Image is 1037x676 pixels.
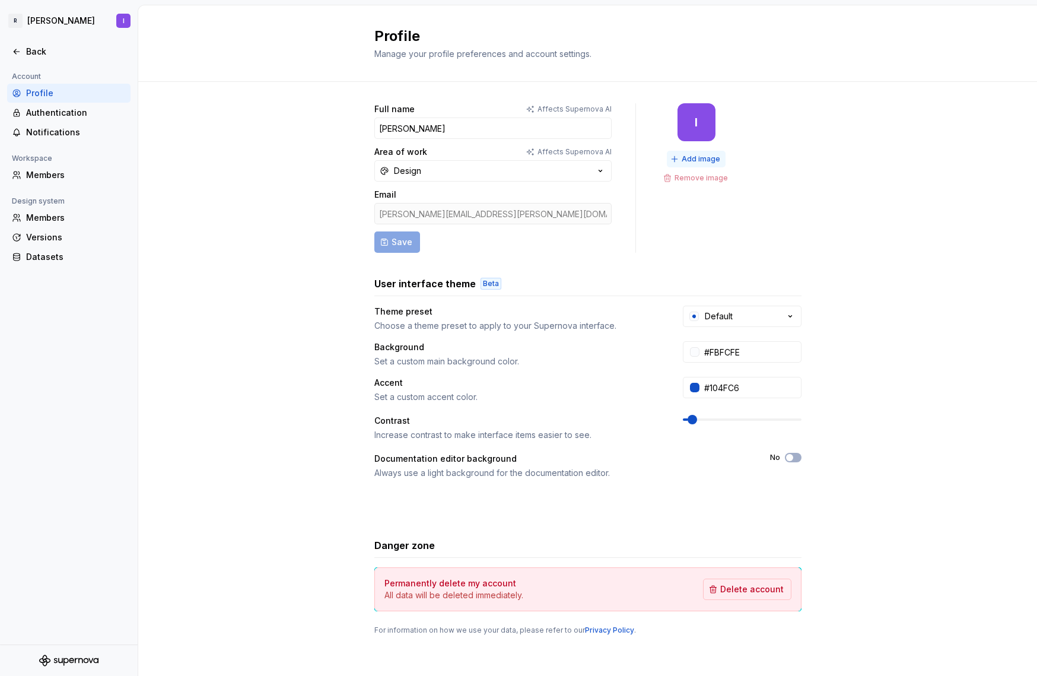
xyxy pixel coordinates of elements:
div: Default [705,310,733,322]
a: Back [7,42,131,61]
span: Manage your profile preferences and account settings. [374,49,591,59]
div: Design [394,165,421,177]
a: Privacy Policy [585,626,634,634]
div: Authentication [26,107,126,119]
label: Full name [374,103,415,115]
div: Notifications [26,126,126,138]
div: Accent [374,377,661,389]
button: R[PERSON_NAME]I [2,8,135,34]
div: Choose a theme preset to apply to your Supernova interface. [374,320,661,332]
div: I [695,118,698,127]
div: Set a custom accent color. [374,391,661,403]
a: Members [7,166,131,185]
a: Notifications [7,123,131,142]
p: Affects Supernova AI [537,104,612,114]
label: Area of work [374,146,427,158]
div: Always use a light background for the documentation editor. [374,467,749,479]
div: Versions [26,231,126,243]
div: Datasets [26,251,126,263]
div: R [8,14,23,28]
div: Increase contrast to make interface items easier to see. [374,429,661,441]
div: Profile [26,87,126,99]
h3: User interface theme [374,277,476,291]
div: For information on how we use your data, please refer to our . [374,626,801,635]
button: Delete account [703,579,791,600]
div: Theme preset [374,306,661,318]
p: Affects Supernova AI [537,147,612,157]
div: Background [374,341,661,353]
p: All data will be deleted immediately. [384,589,523,601]
div: Documentation editor background [374,453,749,465]
span: Add image [682,154,720,164]
div: I [123,16,125,26]
a: Datasets [7,247,131,266]
label: Email [374,189,396,201]
span: Delete account [720,583,784,595]
h2: Profile [374,27,787,46]
input: #FFFFFF [699,341,801,363]
div: Account [7,69,46,84]
div: Members [26,212,126,224]
div: Beta [481,278,501,290]
input: #104FC6 [699,377,801,398]
h4: Permanently delete my account [384,577,516,589]
svg: Supernova Logo [39,655,98,667]
a: Versions [7,228,131,247]
button: Add image [667,151,726,167]
div: Back [26,46,126,58]
div: Design system [7,194,69,208]
a: Authentication [7,103,131,122]
div: Contrast [374,415,661,427]
label: No [770,453,780,462]
div: Workspace [7,151,57,166]
a: Members [7,208,131,227]
h3: Danger zone [374,538,435,553]
a: Profile [7,84,131,103]
div: [PERSON_NAME] [27,15,95,27]
button: Default [683,306,801,327]
div: Members [26,169,126,181]
div: Set a custom main background color. [374,356,661,367]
